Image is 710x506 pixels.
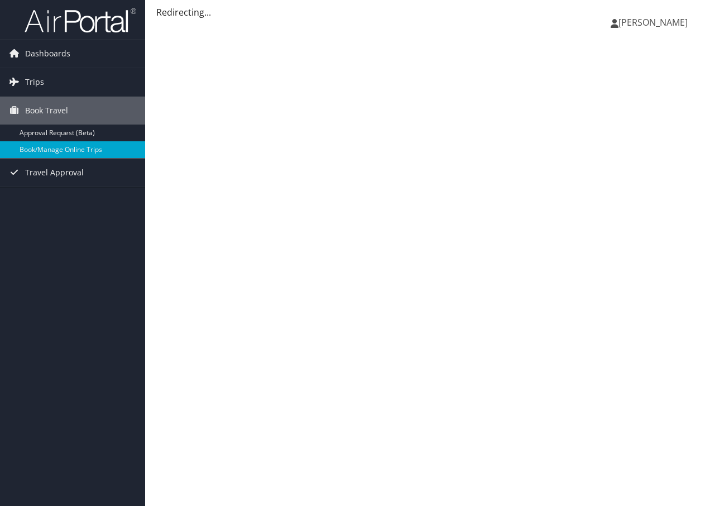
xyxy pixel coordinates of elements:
[25,7,136,34] img: airportal-logo.png
[25,40,70,68] span: Dashboards
[618,16,688,28] span: [PERSON_NAME]
[25,159,84,187] span: Travel Approval
[156,6,699,19] div: Redirecting...
[25,97,68,125] span: Book Travel
[25,68,44,96] span: Trips
[611,6,699,39] a: [PERSON_NAME]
